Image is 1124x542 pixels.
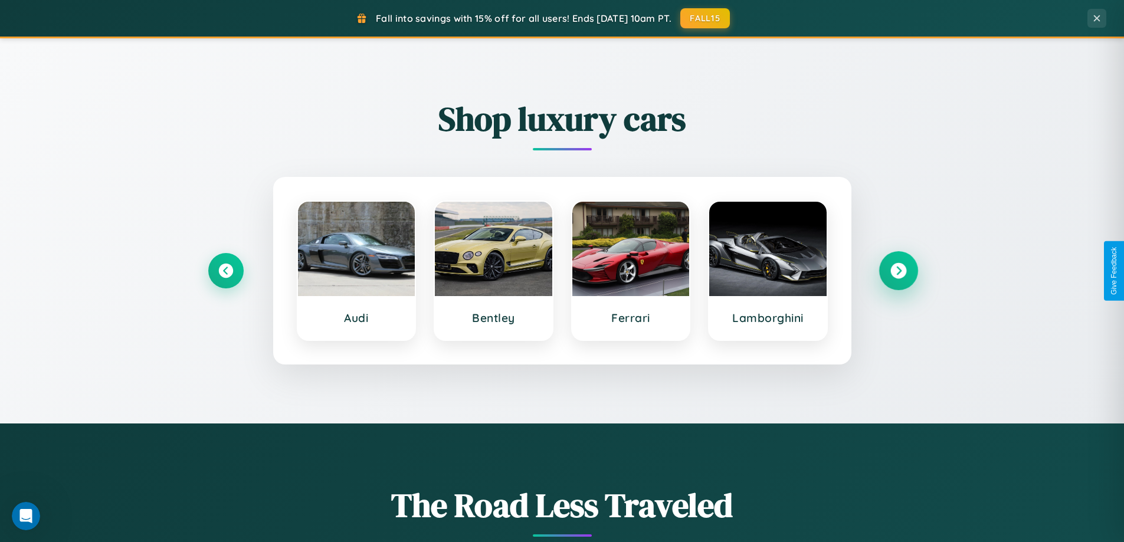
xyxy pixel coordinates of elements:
[310,311,404,325] h3: Audi
[208,96,916,142] h2: Shop luxury cars
[447,311,540,325] h3: Bentley
[1110,247,1118,295] div: Give Feedback
[721,311,815,325] h3: Lamborghini
[208,482,916,528] h1: The Road Less Traveled
[12,502,40,530] iframe: Intercom live chat
[680,8,730,28] button: FALL15
[584,311,678,325] h3: Ferrari
[376,12,671,24] span: Fall into savings with 15% off for all users! Ends [DATE] 10am PT.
